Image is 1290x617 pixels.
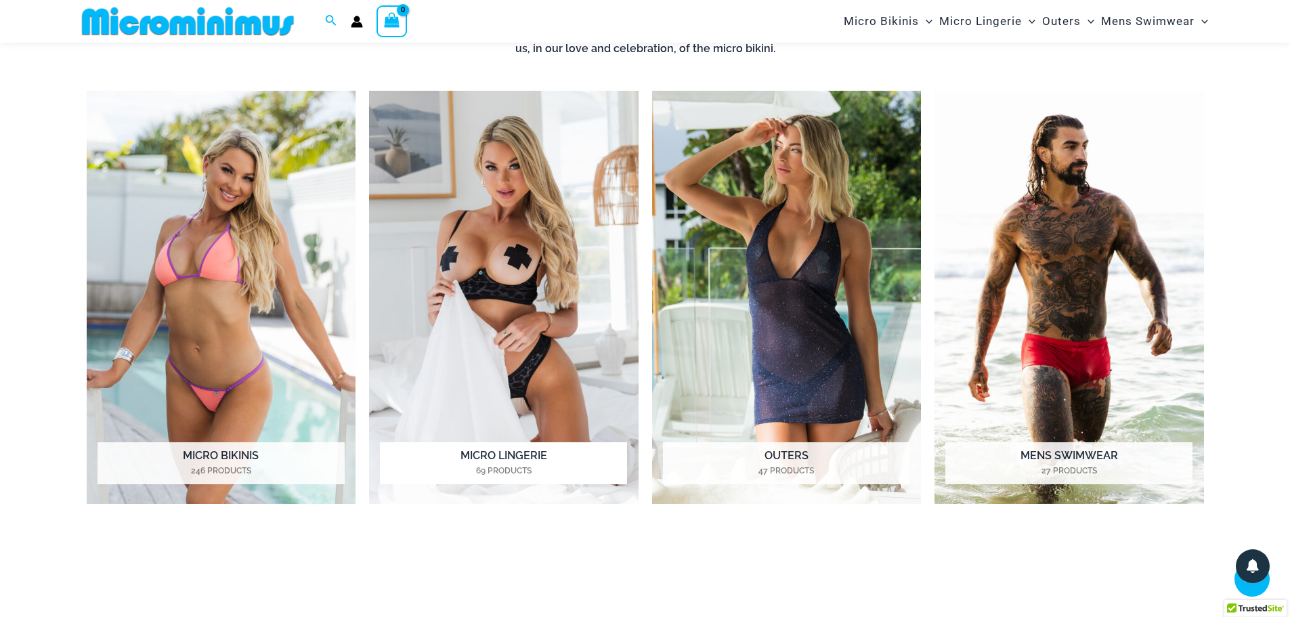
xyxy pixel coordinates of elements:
[936,4,1039,39] a: Micro LingerieMenu ToggleMenu Toggle
[380,465,627,477] mark: 69 Products
[87,91,356,505] img: Micro Bikinis
[945,442,1192,484] h2: Mens Swimwear
[844,4,919,39] span: Micro Bikinis
[939,4,1022,39] span: Micro Lingerie
[934,91,1204,505] img: Mens Swimwear
[98,442,345,484] h2: Micro Bikinis
[1101,4,1195,39] span: Mens Swimwear
[1042,4,1081,39] span: Outers
[663,465,910,477] mark: 47 Products
[377,5,408,37] a: View Shopping Cart, empty
[1022,4,1035,39] span: Menu Toggle
[934,91,1204,505] a: Visit product category Mens Swimwear
[919,4,932,39] span: Menu Toggle
[369,91,639,505] a: Visit product category Micro Lingerie
[380,442,627,484] h2: Micro Lingerie
[1039,4,1098,39] a: OutersMenu ToggleMenu Toggle
[98,465,345,477] mark: 246 Products
[945,465,1192,477] mark: 27 Products
[369,91,639,505] img: Micro Lingerie
[1098,4,1211,39] a: Mens SwimwearMenu ToggleMenu Toggle
[840,4,936,39] a: Micro BikinisMenu ToggleMenu Toggle
[838,2,1214,41] nav: Site Navigation
[652,91,922,505] img: Outers
[87,91,356,505] a: Visit product category Micro Bikinis
[652,91,922,505] a: Visit product category Outers
[1195,4,1208,39] span: Menu Toggle
[325,13,337,30] a: Search icon link
[663,442,910,484] h2: Outers
[1081,4,1094,39] span: Menu Toggle
[351,16,363,28] a: Account icon link
[77,6,299,37] img: MM SHOP LOGO FLAT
